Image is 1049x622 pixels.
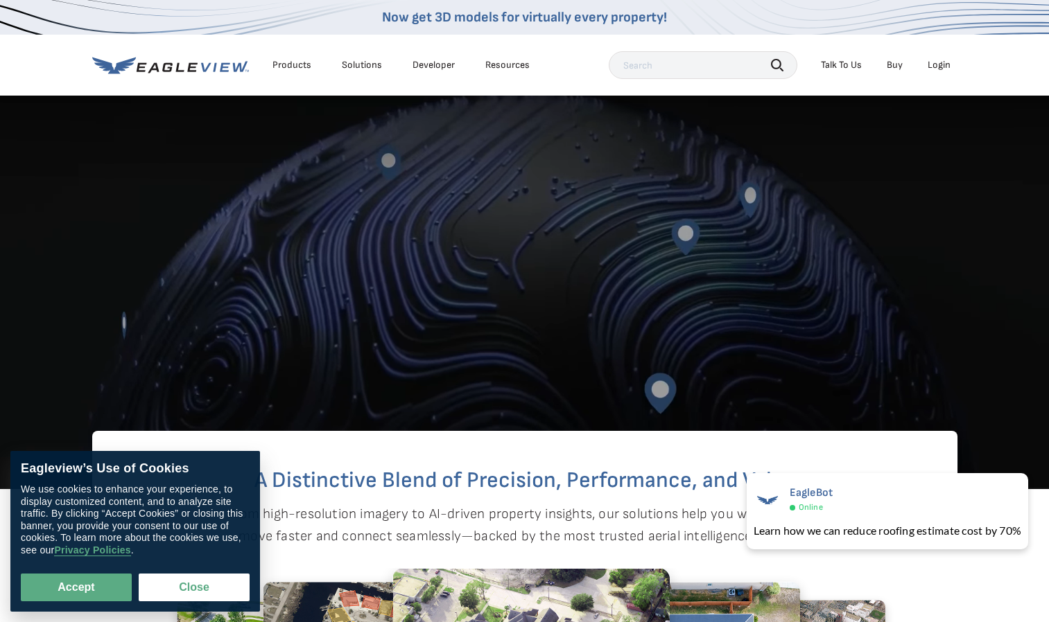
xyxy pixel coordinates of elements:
a: Developer [413,59,455,71]
a: Now get 3D models for virtually every property! [382,9,667,26]
div: Resources [485,59,530,71]
button: Close [139,574,250,601]
input: Search [609,51,797,79]
h2: A Distinctive Blend of Precision, Performance, and Value [148,470,902,492]
div: Login [928,59,951,71]
a: Privacy Policies [54,544,130,556]
button: Accept [21,574,132,601]
a: Buy [887,59,903,71]
span: EagleBot [790,486,833,499]
div: Products [272,59,311,71]
div: We use cookies to enhance your experience, to display customized content, and to analyze site tra... [21,483,250,556]
div: Learn how we can reduce roofing estimate cost by 70% [754,522,1021,539]
p: From high-resolution imagery to AI-driven property insights, our solutions help you work smarter,... [228,503,822,547]
div: Talk To Us [821,59,862,71]
div: Solutions [342,59,382,71]
div: Eagleview’s Use of Cookies [21,461,250,477]
span: Online [799,502,823,513]
img: EagleBot [754,486,781,514]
